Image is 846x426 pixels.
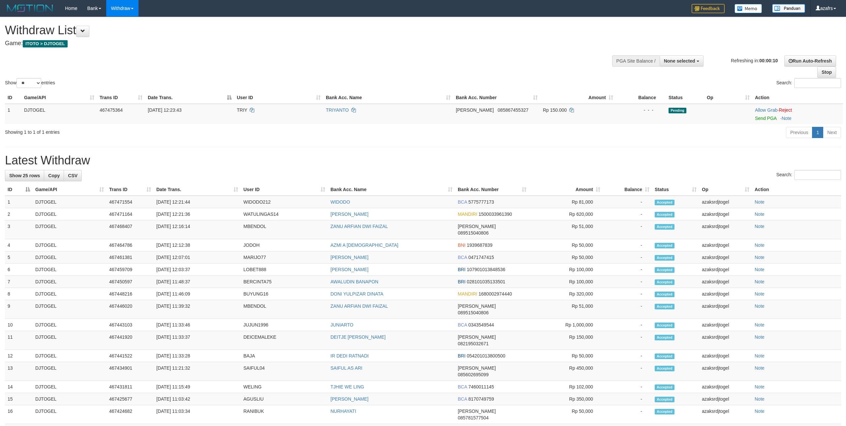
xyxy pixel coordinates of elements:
[752,184,841,196] th: Action
[5,251,33,264] td: 5
[755,303,765,309] a: Note
[655,366,674,371] span: Accepted
[5,288,33,300] td: 8
[107,239,154,251] td: 467464786
[5,350,33,362] td: 12
[699,251,752,264] td: azaksrdjtogel
[154,264,241,276] td: [DATE] 12:03:37
[33,300,107,319] td: DJTOGEL
[5,331,33,350] td: 11
[33,350,107,362] td: DJTOGEL
[529,405,603,424] td: Rp 50,000
[330,322,354,327] a: JUNIARTO
[655,384,674,390] span: Accepted
[540,92,616,104] th: Amount: activate to sort column ascending
[468,322,494,327] span: Copy 0343549544 to clipboard
[330,409,356,414] a: NURHAYATI
[655,200,674,205] span: Accepted
[467,242,492,248] span: Copy 1939687839 to clipboard
[699,276,752,288] td: azaksrdjtogel
[154,239,241,251] td: [DATE] 12:12:38
[612,55,660,67] div: PGA Site Balance /
[794,78,841,88] input: Search:
[107,208,154,220] td: 467471164
[458,396,467,402] span: BCA
[699,220,752,239] td: azaksrdjtogel
[755,242,765,248] a: Note
[5,24,557,37] h1: Withdraw List
[33,208,107,220] td: DJTOGEL
[154,184,241,196] th: Date Trans.: activate to sort column ascending
[48,173,60,178] span: Copy
[241,300,328,319] td: MBENDOL
[458,372,488,377] span: Copy 085602695099 to clipboard
[5,276,33,288] td: 7
[154,350,241,362] td: [DATE] 11:33:28
[772,4,805,13] img: panduan.png
[529,239,603,251] td: Rp 50,000
[5,208,33,220] td: 2
[5,154,841,167] h1: Latest Withdraw
[699,288,752,300] td: azaksrdjtogel
[467,353,505,358] span: Copy 054201013800500 to clipboard
[5,196,33,208] td: 1
[5,92,21,104] th: ID
[699,362,752,381] td: azaksrdjtogel
[669,108,686,113] span: Pending
[699,381,752,393] td: azaksrdjtogel
[154,393,241,405] td: [DATE] 11:03:42
[603,405,652,424] td: -
[241,350,328,362] td: BAJA
[241,362,328,381] td: SAIFUL04
[752,92,843,104] th: Action
[603,239,652,251] td: -
[241,393,328,405] td: AGUSLIU
[330,224,388,229] a: ZANU ARFIAN DWI FAIZAL
[755,224,765,229] a: Note
[5,319,33,331] td: 10
[467,267,505,272] span: Copy 107901013848536 to clipboard
[33,239,107,251] td: DJTOGEL
[529,196,603,208] td: Rp 81,000
[64,170,82,181] a: CSV
[699,264,752,276] td: azaksrdjtogel
[655,304,674,309] span: Accepted
[154,196,241,208] td: [DATE] 12:21:44
[655,224,674,230] span: Accepted
[68,173,78,178] span: CSV
[458,353,465,358] span: BRI
[33,196,107,208] td: DJTOGEL
[755,267,765,272] a: Note
[33,251,107,264] td: DJTOGEL
[755,255,765,260] a: Note
[330,396,368,402] a: [PERSON_NAME]
[5,3,55,13] img: MOTION_logo.png
[692,4,725,13] img: Feedback.jpg
[241,405,328,424] td: RANIBUK
[794,170,841,180] input: Search:
[776,78,841,88] label: Search:
[241,288,328,300] td: BUYUNG16
[107,319,154,331] td: 467443103
[529,251,603,264] td: Rp 50,000
[735,4,762,13] img: Button%20Memo.svg
[154,319,241,331] td: [DATE] 11:33:46
[21,104,97,124] td: DJTOGEL
[330,334,386,340] a: DEITJE [PERSON_NAME]
[5,405,33,424] td: 16
[498,107,528,113] span: Copy 085867455327 to clipboard
[655,292,674,297] span: Accepted
[655,212,674,217] span: Accepted
[776,170,841,180] label: Search:
[603,319,652,331] td: -
[241,251,328,264] td: MARIJO77
[154,331,241,350] td: [DATE] 11:33:37
[759,58,778,63] strong: 00:00:10
[107,276,154,288] td: 467450597
[241,276,328,288] td: BERCINTA75
[755,334,765,340] a: Note
[603,393,652,405] td: -
[458,365,496,371] span: [PERSON_NAME]
[666,92,704,104] th: Status
[458,267,465,272] span: BRI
